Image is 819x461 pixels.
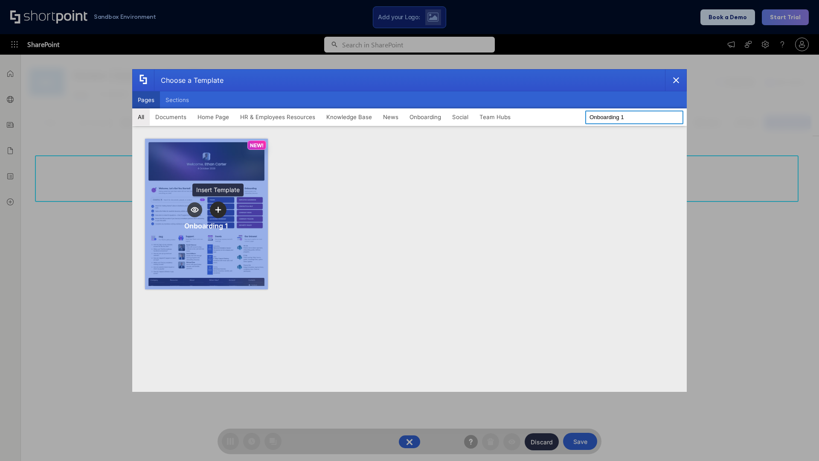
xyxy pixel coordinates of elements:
div: Choose a Template [154,70,224,91]
button: Onboarding [404,108,447,125]
button: All [132,108,150,125]
input: Search [585,111,683,124]
button: Team Hubs [474,108,516,125]
button: Social [447,108,474,125]
button: Pages [132,91,160,108]
iframe: Chat Widget [665,362,819,461]
p: NEW! [250,142,264,149]
div: Onboarding 1 [184,222,228,230]
button: Documents [150,108,192,125]
button: Home Page [192,108,235,125]
div: template selector [132,69,687,392]
button: HR & Employees Resources [235,108,321,125]
button: News [378,108,404,125]
button: Sections [160,91,195,108]
button: Knowledge Base [321,108,378,125]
